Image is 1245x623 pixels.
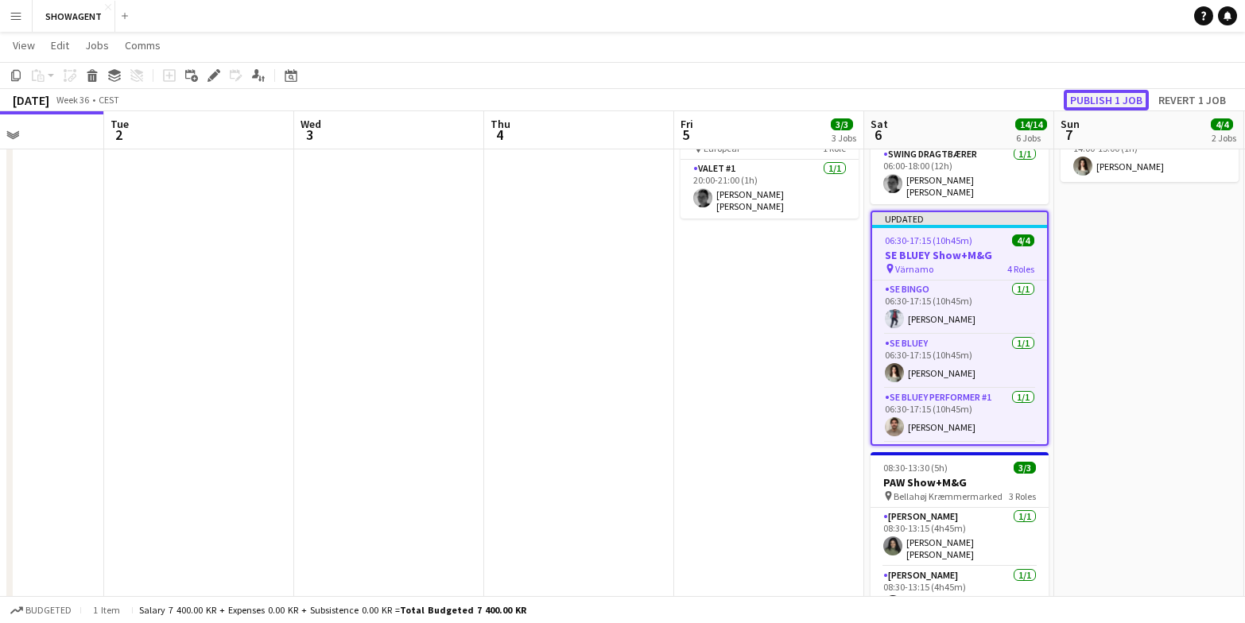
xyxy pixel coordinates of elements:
app-card-role: SE BLUEY1/106:30-17:15 (10h45m)[PERSON_NAME] [872,335,1047,389]
button: Budgeted [8,602,74,619]
button: Publish 1 job [1064,90,1149,110]
span: Comms [125,38,161,52]
app-card-role: Valet #11/114:00-15:00 (1h)[PERSON_NAME] [1061,128,1239,182]
div: [DATE] [13,92,49,108]
span: 4/4 [1012,234,1034,246]
span: 3 Roles [1009,490,1036,502]
span: Wed [301,117,321,131]
span: Sun [1061,117,1080,131]
button: SHOWAGENT [33,1,115,32]
span: Total Budgeted 7 400.00 KR [400,604,526,616]
app-card-role: Valet #11/120:00-21:00 (1h)[PERSON_NAME] [PERSON_NAME] [PERSON_NAME] [681,160,859,219]
span: 4 [488,126,510,144]
span: View [13,38,35,52]
div: 2 Jobs [1212,132,1236,144]
app-job-card: Updated06:30-17:15 (10h45m)4/4SE BLUEY Show+M&G Värnamo4 RolesSE BINGO1/106:30-17:15 (10h45m)[PER... [871,211,1049,446]
span: 3/3 [1014,462,1036,474]
span: 2 [108,126,129,144]
span: Värnamo [895,263,933,275]
app-card-role: SE BLUEY Performer #11/106:30-17:15 (10h45m)[PERSON_NAME] [872,389,1047,443]
span: 7 [1058,126,1080,144]
div: 6 Jobs [1016,132,1046,144]
span: Fri [681,117,693,131]
div: Updated [872,212,1047,225]
app-card-role: SWING Dragtbærer1/106:00-18:00 (12h)[PERSON_NAME] [PERSON_NAME] [PERSON_NAME] [871,145,1049,204]
span: 14/14 [1015,118,1047,130]
div: Salary 7 400.00 KR + Expenses 0.00 KR + Subsistence 0.00 KR = [139,604,526,616]
span: Week 36 [52,94,92,106]
app-card-role: SE BINGO1/106:30-17:15 (10h45m)[PERSON_NAME] [872,281,1047,335]
span: 4/4 [1211,118,1233,130]
span: 5 [678,126,693,144]
a: Comms [118,35,167,56]
span: 3/3 [831,118,853,130]
span: 1 item [87,604,126,616]
app-card-role: [PERSON_NAME]1/108:30-13:15 (4h45m)[PERSON_NAME] [PERSON_NAME] [871,508,1049,567]
h3: SE BLUEY Show+M&G [872,248,1047,262]
div: 3 Jobs [832,132,856,144]
span: Edit [51,38,69,52]
span: Jobs [85,38,109,52]
h3: PAW Show+M&G [871,475,1049,489]
span: 08:30-13:30 (5h) [883,462,948,474]
span: Bellahøj Kræmmermarked [894,490,1003,502]
div: CEST [99,94,119,106]
span: Sat [871,117,888,131]
span: Budgeted [25,605,72,616]
span: 06:30-17:15 (10h45m) [885,234,972,246]
a: Edit [45,35,76,56]
button: Revert 1 job [1152,90,1232,110]
app-card-role: SE BLUEY Performer #21/1 [872,443,1047,501]
a: View [6,35,41,56]
a: Jobs [79,35,115,56]
span: 4 Roles [1007,263,1034,275]
span: Tue [111,117,129,131]
span: Thu [491,117,510,131]
span: 6 [868,126,888,144]
app-job-card: 20:00-21:00 (1h)1/1BIL AFHENTNING Varevogn 2 Europcar1 RoleValet #11/120:00-21:00 (1h)[PERSON_NAM... [681,104,859,219]
span: 3 [298,126,321,144]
